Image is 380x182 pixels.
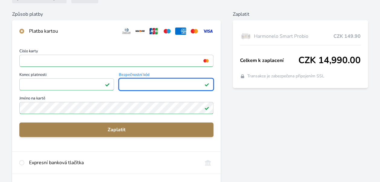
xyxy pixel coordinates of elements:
span: Bezpečnostní kód [119,73,213,78]
span: Zaplatit [24,126,209,133]
h6: Zaplatit [233,11,368,18]
span: Celkem k zaplacení [240,57,298,64]
img: Platné pole [204,82,209,87]
img: diners.svg [121,28,132,35]
img: discover.svg [135,28,146,35]
span: Transakce je zabezpečena připojením SSL [247,73,324,79]
input: Jméno na kartěPlatné pole [19,102,213,114]
span: Harmonelo Smart Probio [254,33,333,40]
h6: Způsob platby [12,11,221,18]
span: CZK 14,990.00 [298,55,361,66]
img: mc [202,58,210,63]
img: maestro.svg [162,28,173,35]
span: CZK 149.90 [333,33,361,40]
button: Zaplatit [19,122,213,137]
iframe: Iframe pro číslo karty [22,57,211,65]
span: Číslo karty [19,49,213,55]
div: Platba kartou [29,28,116,35]
div: Expresní banková tlačítka [29,159,197,166]
span: Konec platnosti [19,73,114,78]
img: Platné pole [204,106,209,110]
img: onlineBanking_CZ.svg [202,159,213,166]
img: Box-6-lahvi-SMART-PROBIO-1_(1)-lo.png [240,29,252,44]
img: visa.svg [202,28,213,35]
img: Platné pole [105,82,110,87]
img: jcb.svg [148,28,159,35]
img: mc.svg [189,28,200,35]
iframe: Iframe pro bezpečnostní kód [122,80,211,89]
img: amex.svg [175,28,186,35]
iframe: Iframe pro datum vypršení platnosti [22,80,111,89]
span: Jméno na kartě [19,96,213,102]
